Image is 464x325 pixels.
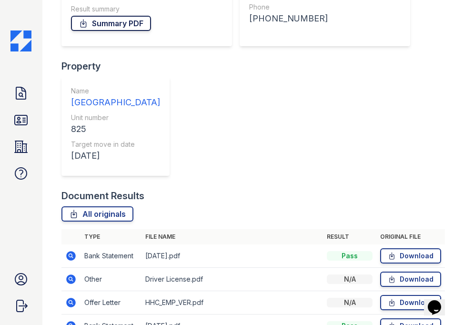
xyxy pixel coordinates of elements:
[71,113,160,122] div: Unit number
[81,244,141,268] td: Bank Statement
[10,30,31,51] img: CE_Icon_Blue-c292c112584629df590d857e76928e9f676e5b41ef8f769ba2f05ee15b207248.png
[249,12,401,25] div: [PHONE_NUMBER]
[81,268,141,291] td: Other
[380,295,441,310] a: Download
[376,229,445,244] th: Original file
[141,268,323,291] td: Driver License.pdf
[323,229,376,244] th: Result
[141,291,323,315] td: HHC_EMP_VER.pdf
[71,140,160,149] div: Target move in date
[71,86,160,96] div: Name
[81,291,141,315] td: Offer Letter
[380,272,441,287] a: Download
[61,206,133,222] a: All originals
[249,2,401,12] div: Phone
[71,16,151,31] a: Summary PDF
[71,122,160,136] div: 825
[141,229,323,244] th: File name
[327,251,373,261] div: Pass
[141,244,323,268] td: [DATE].pdf
[61,189,144,203] div: Document Results
[71,86,160,109] a: Name [GEOGRAPHIC_DATA]
[71,4,222,14] div: Result summary
[327,298,373,307] div: N/A
[61,60,177,73] div: Property
[424,287,454,315] iframe: chat widget
[380,248,441,264] a: Download
[71,149,160,162] div: [DATE]
[327,274,373,284] div: N/A
[71,96,160,109] div: [GEOGRAPHIC_DATA]
[81,229,141,244] th: Type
